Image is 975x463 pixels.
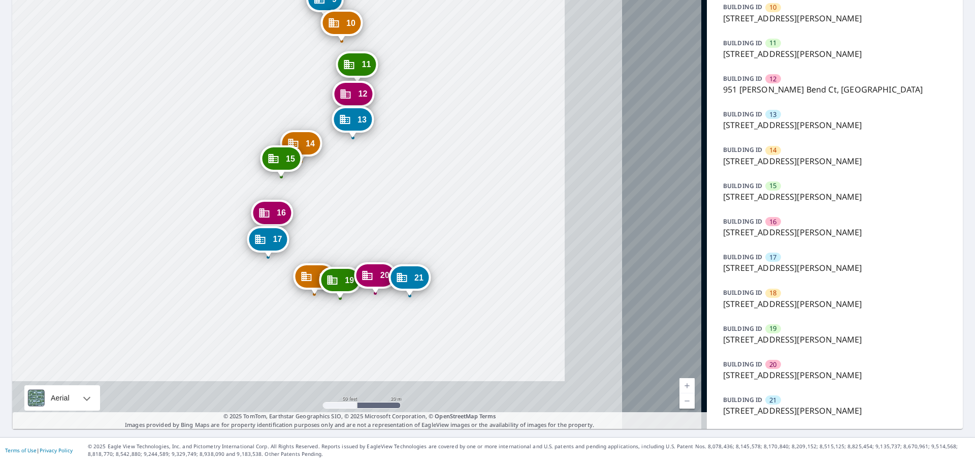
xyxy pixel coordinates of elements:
[723,226,947,238] p: [STREET_ADDRESS][PERSON_NAME]
[723,3,762,11] p: BUILDING ID
[247,226,289,258] div: Dropped pin, building 17, Commercial property, 971 Hanna Bend Ct Manchester, MO 63021
[769,360,776,369] span: 20
[286,155,295,163] span: 15
[723,181,762,190] p: BUILDING ID
[723,298,947,310] p: [STREET_ADDRESS][PERSON_NAME]
[723,155,947,167] p: [STREET_ADDRESS][PERSON_NAME]
[251,200,293,231] div: Dropped pin, building 16, Commercial property, 967 Hanna Bend Ct Manchester, MO 63021
[359,90,368,98] span: 12
[260,145,302,177] div: Dropped pin, building 15, Commercial property, 963 Hanna Bend Ct Manchester, MO 63021
[723,217,762,226] p: BUILDING ID
[294,263,336,295] div: Dropped pin, building 18, Commercial property, 975 Hanna Bend Ct Manchester, MO 63021
[723,119,947,131] p: [STREET_ADDRESS][PERSON_NAME]
[280,130,322,162] div: Dropped pin, building 14, Commercial property, 959 Hanna Bend Ct Manchester, MO 63021
[479,412,496,420] a: Terms
[345,276,354,284] span: 19
[5,447,73,453] p: |
[769,181,776,191] span: 15
[723,145,762,154] p: BUILDING ID
[320,10,363,41] div: Dropped pin, building 10, Commercial property, 943 Hanna Bend Ct Manchester, MO 63021
[723,395,762,404] p: BUILDING ID
[388,264,431,296] div: Dropped pin, building 21, Commercial property, 991 Hanna Bend Ct Manchester, MO 63021
[723,288,762,297] p: BUILDING ID
[12,412,707,429] p: Images provided by Bing Maps are for property identification purposes only and are not a represen...
[723,360,762,368] p: BUILDING ID
[723,324,762,333] p: BUILDING ID
[769,288,776,298] span: 18
[769,217,776,227] span: 16
[723,83,947,96] p: 951 [PERSON_NAME] Bend Ct, [GEOGRAPHIC_DATA]
[723,405,947,417] p: [STREET_ADDRESS][PERSON_NAME]
[362,60,371,68] span: 11
[769,110,776,119] span: 13
[769,74,776,84] span: 12
[319,267,361,298] div: Dropped pin, building 19, Commercial property, 979 Hanna Bend Ct Manchester, MO 63021
[723,262,947,274] p: [STREET_ADDRESS][PERSON_NAME]
[273,235,282,243] span: 17
[333,81,375,112] div: Dropped pin, building 12, Commercial property, 951 Hanna Bend Ct Manchester, MO 63021
[723,110,762,118] p: BUILDING ID
[336,51,378,83] div: Dropped pin, building 11, Commercial property, 947 Hanna Bend Ct Manchester, MO 63021
[380,271,389,279] span: 20
[223,412,496,421] span: © 2025 TomTom, Earthstar Geographics SIO, © 2025 Microsoft Corporation, ©
[769,324,776,333] span: 19
[679,393,695,409] a: Current Level 19, Zoom Out
[48,385,73,411] div: Aerial
[346,19,355,27] span: 10
[306,140,315,147] span: 14
[723,191,947,203] p: [STREET_ADDRESS][PERSON_NAME]
[332,106,374,138] div: Dropped pin, building 13, Commercial property, 955 Hanna Bend Ct Manchester, MO 63021
[769,395,776,405] span: 21
[723,74,762,83] p: BUILDING ID
[723,48,947,60] p: [STREET_ADDRESS][PERSON_NAME]
[679,378,695,393] a: Current Level 19, Zoom In
[40,447,73,454] a: Privacy Policy
[277,209,286,217] span: 16
[723,253,762,261] p: BUILDING ID
[435,412,477,420] a: OpenStreetMap
[357,116,367,124] span: 13
[769,253,776,262] span: 17
[769,145,776,155] span: 14
[88,443,970,458] p: © 2025 Eagle View Technologies, Inc. and Pictometry International Corp. All Rights Reserved. Repo...
[723,12,947,24] p: [STREET_ADDRESS][PERSON_NAME]
[354,262,397,294] div: Dropped pin, building 20, Commercial property, 983 Hanna Bend Ct Manchester, MO 63021
[414,274,424,282] span: 21
[723,333,947,346] p: [STREET_ADDRESS][PERSON_NAME]
[723,39,762,47] p: BUILDING ID
[769,3,776,12] span: 10
[24,385,100,411] div: Aerial
[5,447,37,454] a: Terms of Use
[723,369,947,381] p: [STREET_ADDRESS][PERSON_NAME]
[769,38,776,48] span: 11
